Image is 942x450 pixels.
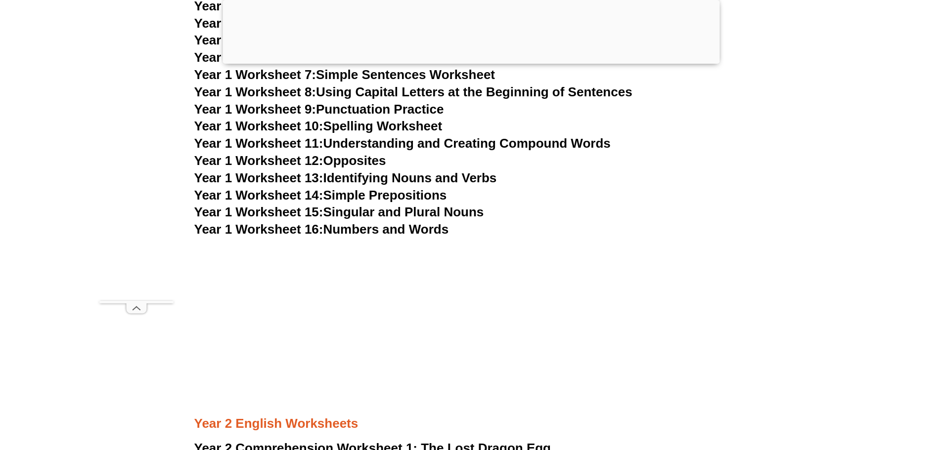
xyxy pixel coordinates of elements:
[194,33,316,47] span: Year 1 Worksheet 5:
[194,188,447,203] a: Year 1 Worksheet 14:Simple Prepositions
[194,16,316,31] span: Year 1 Worksheet 4:
[194,170,323,185] span: Year 1 Worksheet 13:
[194,119,323,133] span: Year 1 Worksheet 10:
[194,33,410,47] a: Year 1 Worksheet 5:Ending Sounds
[194,222,449,237] a: Year 1 Worksheet 16:Numbers and Words
[777,338,942,450] iframe: Chat Widget
[194,136,611,151] a: Year 1 Worksheet 11:Understanding and Creating Compound Words
[194,239,748,381] iframe: Advertisement
[194,50,546,65] a: Year 1 Worksheet 6:Vowel Sounds and Consonant Blends
[194,102,316,117] span: Year 1 Worksheet 9:
[194,153,323,168] span: Year 1 Worksheet 12:
[194,153,386,168] a: Year 1 Worksheet 12:Opposites
[194,222,323,237] span: Year 1 Worksheet 16:
[194,50,316,65] span: Year 1 Worksheet 6:
[194,136,323,151] span: Year 1 Worksheet 11:
[194,205,323,219] span: Year 1 Worksheet 15:
[194,170,497,185] a: Year 1 Worksheet 13:Identifying Nouns and Verbs
[194,84,632,99] a: Year 1 Worksheet 8:Using Capital Letters at the Beginning of Sentences
[194,382,748,432] h3: Year 2 English Worksheets
[194,119,443,133] a: Year 1 Worksheet 10:Spelling Worksheet
[99,23,174,301] iframe: Advertisement
[194,67,316,82] span: Year 1 Worksheet 7:
[194,67,495,82] a: Year 1 Worksheet 7:Simple Sentences Worksheet
[194,102,444,117] a: Year 1 Worksheet 9:Punctuation Practice
[194,84,316,99] span: Year 1 Worksheet 8:
[194,205,484,219] a: Year 1 Worksheet 15:Singular and Plural Nouns
[194,188,323,203] span: Year 1 Worksheet 14:
[194,16,430,31] a: Year 1 Worksheet 4:Beginning Sounds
